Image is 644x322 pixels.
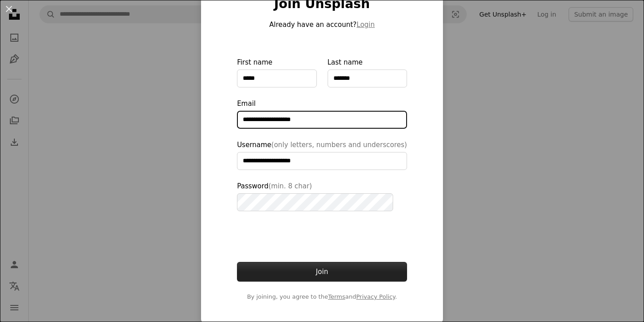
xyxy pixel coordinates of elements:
input: Username(only letters, numbers and underscores) [237,152,407,170]
span: By joining, you agree to the and . [237,292,407,301]
input: Email [237,111,407,129]
button: Login [357,19,375,30]
label: Password [237,181,407,211]
label: First name [237,57,316,87]
span: (only letters, numbers and underscores) [272,141,407,149]
input: Password(min. 8 char) [237,193,393,211]
input: Last name [328,70,407,87]
label: Email [237,98,407,129]
p: Already have an account? [237,19,407,30]
input: First name [237,70,316,87]
label: Username [237,139,407,170]
a: Terms [328,293,345,300]
button: Join [237,262,407,282]
a: Privacy Policy [356,293,395,300]
span: (min. 8 char) [268,182,312,190]
label: Last name [328,57,407,87]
